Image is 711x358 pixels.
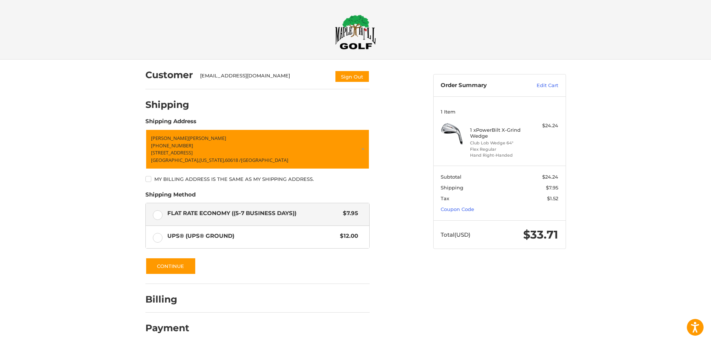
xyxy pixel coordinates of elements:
[145,117,196,129] legend: Shipping Address
[529,122,558,130] div: $24.24
[470,127,527,139] h4: 1 x PowerBilt X-Grind Wedge
[547,195,558,201] span: $1.52
[441,174,461,180] span: Subtotal
[145,176,370,182] label: My billing address is the same as my shipping address.
[151,142,193,149] span: [PHONE_NUMBER]
[441,206,474,212] a: Coupon Code
[145,322,189,334] h2: Payment
[340,209,358,218] span: $7.95
[200,72,327,83] div: [EMAIL_ADDRESS][DOMAIN_NAME]
[441,231,470,238] span: Total (USD)
[151,149,193,156] span: [STREET_ADDRESS]
[225,157,241,163] span: 60618 /
[335,15,376,49] img: Maple Hill Golf
[337,232,358,240] span: $12.00
[546,185,558,191] span: $7.95
[335,70,370,83] button: Sign Out
[151,157,199,163] span: [GEOGRAPHIC_DATA],
[470,146,527,153] li: Flex Regular
[441,185,463,191] span: Shipping
[145,99,189,111] h2: Shipping
[145,129,370,169] a: Enter or select a different address
[470,152,527,159] li: Hand Right-Handed
[523,228,558,242] span: $33.71
[167,209,340,218] span: Flat Rate Economy ((5-7 Business Days))
[521,82,558,89] a: Edit Cart
[199,157,225,163] span: [US_STATE],
[441,82,521,89] h3: Order Summary
[145,294,189,305] h2: Billing
[470,140,527,146] li: Club Lob Wedge 64°
[151,135,189,141] span: [PERSON_NAME]
[167,232,337,240] span: UPS® (UPS® Ground)
[542,174,558,180] span: $24.24
[441,109,558,115] h3: 1 Item
[145,191,196,202] legend: Shipping Method
[189,135,226,141] span: [PERSON_NAME]
[145,258,196,275] button: Continue
[241,157,288,163] span: [GEOGRAPHIC_DATA]
[145,69,193,81] h2: Customer
[441,195,449,201] span: Tax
